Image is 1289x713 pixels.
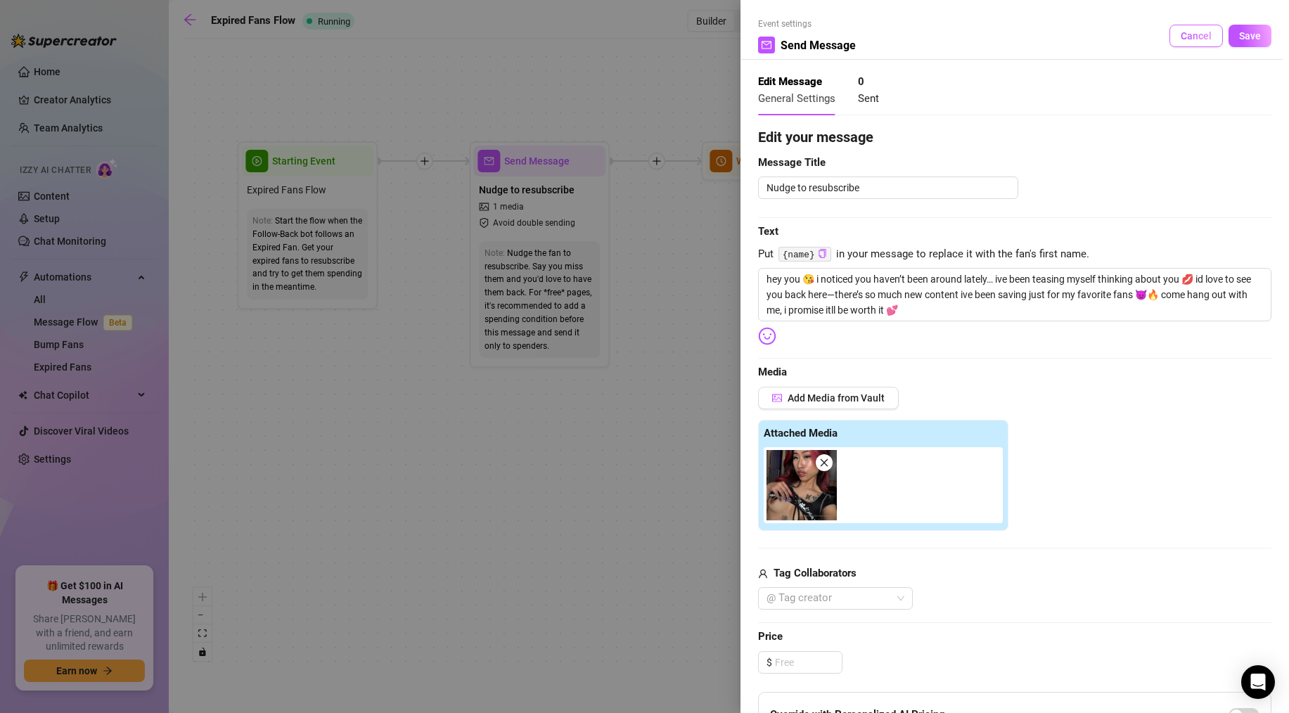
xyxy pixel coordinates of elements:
span: Save [1239,30,1261,41]
span: General Settings [758,92,835,105]
input: Free [775,652,842,673]
strong: Tag Collaborators [774,567,857,579]
span: Sent [858,92,879,105]
span: Send Message [781,37,856,54]
button: Click to Copy [818,249,827,259]
strong: Edit your message [758,129,873,146]
button: Add Media from Vault [758,387,899,409]
strong: Attached Media [764,427,838,439]
strong: Edit Message [758,75,822,88]
span: user [758,565,768,582]
button: Cancel [1169,25,1223,47]
div: Open Intercom Messenger [1241,665,1275,699]
span: mail [762,40,771,50]
span: copy [818,249,827,258]
img: svg%3e [758,327,776,345]
strong: 0 [858,75,864,88]
textarea: Nudge to resubscribe [758,176,1018,199]
span: close [819,458,829,468]
strong: Message Title [758,156,826,169]
img: media [767,450,837,520]
button: Save [1229,25,1271,47]
span: picture [772,393,782,403]
strong: Text [758,225,778,238]
strong: Price [758,630,783,643]
span: Event settings [758,18,856,31]
span: Put in your message to replace it with the fan's first name. [758,246,1271,263]
span: Cancel [1181,30,1212,41]
code: {name} [778,247,831,262]
strong: Media [758,366,787,378]
span: Add Media from Vault [788,392,885,404]
textarea: hey you 😘 i noticed you haven’t been around lately… ive been teasing myself thinking about you 💋 ... [758,268,1271,321]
